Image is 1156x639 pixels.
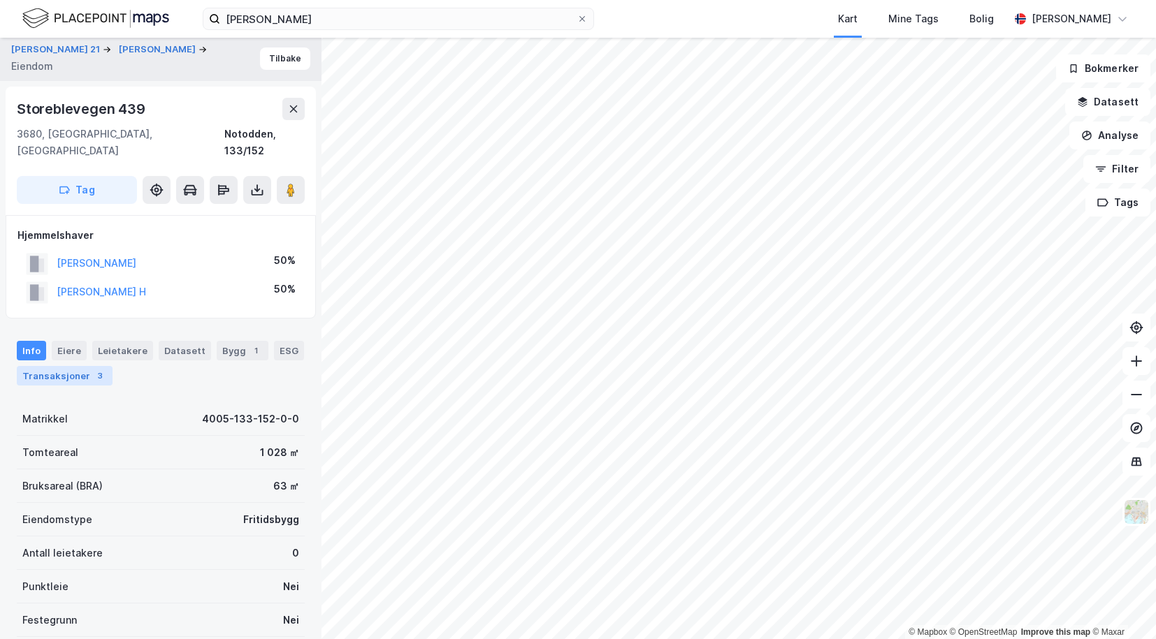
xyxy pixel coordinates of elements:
[909,627,947,637] a: Mapbox
[217,341,268,360] div: Bygg
[202,411,299,427] div: 4005-133-152-0-0
[159,341,211,360] div: Datasett
[274,281,296,298] div: 50%
[93,369,107,383] div: 3
[1086,572,1156,639] iframe: Chat Widget
[11,43,103,57] button: [PERSON_NAME] 21
[283,578,299,595] div: Nei
[1056,54,1150,82] button: Bokmerker
[1123,499,1150,525] img: Z
[22,511,92,528] div: Eiendomstype
[273,478,299,494] div: 63 ㎡
[969,10,994,27] div: Bolig
[838,10,858,27] div: Kart
[22,545,103,561] div: Antall leietakere
[11,58,53,75] div: Eiendom
[17,176,137,204] button: Tag
[52,341,87,360] div: Eiere
[260,47,310,70] button: Tilbake
[274,252,296,269] div: 50%
[888,10,939,27] div: Mine Tags
[274,341,304,360] div: ESG
[260,444,299,461] div: 1 028 ㎡
[1021,627,1090,637] a: Improve this map
[283,612,299,629] div: Nei
[292,545,299,561] div: 0
[224,126,305,159] div: Notodden, 133/152
[22,612,77,629] div: Festegrunn
[119,43,198,57] button: [PERSON_NAME]
[1083,155,1150,183] button: Filter
[17,341,46,360] div: Info
[220,8,577,29] input: Søk på adresse, matrikkel, gårdeiere, leietakere eller personer
[1065,88,1150,116] button: Datasett
[1069,122,1150,149] button: Analyse
[249,344,263,358] div: 1
[92,341,153,360] div: Leietakere
[22,6,169,31] img: logo.f888ab2527a4732fd821a326f86c7f29.svg
[1085,189,1150,216] button: Tags
[22,478,103,494] div: Bruksareal (BRA)
[22,411,68,427] div: Matrikkel
[17,98,148,120] div: Storeblevegen 439
[22,444,78,461] div: Tomteareal
[17,126,224,159] div: 3680, [GEOGRAPHIC_DATA], [GEOGRAPHIC_DATA]
[17,366,113,385] div: Transaksjoner
[950,627,1018,637] a: OpenStreetMap
[17,227,304,244] div: Hjemmelshaver
[1032,10,1111,27] div: [PERSON_NAME]
[22,578,68,595] div: Punktleie
[243,511,299,528] div: Fritidsbygg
